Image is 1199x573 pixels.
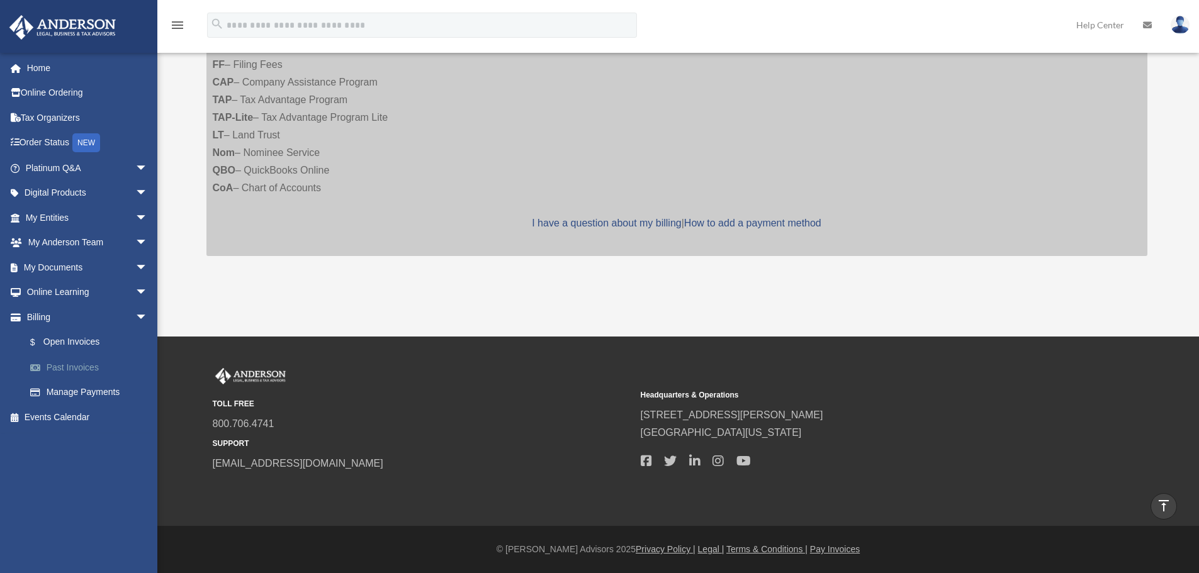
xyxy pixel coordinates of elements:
span: arrow_drop_down [135,155,160,181]
strong: QBO [213,165,235,175]
strong: CAP [213,77,234,87]
strong: CoA [213,182,234,193]
a: I have a question about my billing [532,218,681,228]
span: arrow_drop_down [135,205,160,231]
i: search [210,17,224,31]
strong: Nom [213,147,235,158]
a: My Entitiesarrow_drop_down [9,205,167,230]
a: Digital Productsarrow_drop_down [9,181,167,206]
small: SUPPORT [213,437,632,450]
a: My Anderson Teamarrow_drop_down [9,230,167,255]
a: Order StatusNEW [9,130,167,156]
a: Events Calendar [9,404,167,430]
span: arrow_drop_down [135,181,160,206]
div: – Registered Agent – Filing Fees – Company Assistance Program – Tax Advantage Program – Tax Advan... [206,14,1147,256]
strong: FF [213,59,225,70]
a: [EMAIL_ADDRESS][DOMAIN_NAME] [213,458,383,469]
strong: TAP [213,94,232,105]
a: Home [9,55,167,81]
div: NEW [72,133,100,152]
img: Anderson Advisors Platinum Portal [213,368,288,384]
a: 800.706.4741 [213,418,274,429]
strong: LT [213,130,224,140]
img: User Pic [1171,16,1190,34]
img: Anderson Advisors Platinum Portal [6,15,120,40]
a: My Documentsarrow_drop_down [9,255,167,280]
a: Legal | [698,544,724,554]
span: arrow_drop_down [135,304,160,330]
a: [STREET_ADDRESS][PERSON_NAME] [641,409,823,420]
a: menu [170,22,185,33]
a: $Open Invoices [18,330,160,355]
span: arrow_drop_down [135,230,160,256]
a: Privacy Policy | [636,544,695,554]
a: Tax Organizers [9,105,167,130]
a: Online Learningarrow_drop_down [9,280,167,305]
div: © [PERSON_NAME] Advisors 2025 [157,542,1199,557]
a: Terms & Conditions | [726,544,808,554]
a: Online Ordering [9,81,167,106]
strong: TAP-Lite [213,112,254,123]
a: Billingarrow_drop_down [9,304,167,330]
a: Pay Invoices [810,544,860,554]
small: Headquarters & Operations [641,389,1060,402]
span: arrow_drop_down [135,280,160,306]
a: How to add a payment method [684,218,821,228]
span: arrow_drop_down [135,255,160,281]
i: vertical_align_top [1156,498,1171,513]
i: menu [170,18,185,33]
a: Past Invoices [18,355,167,380]
small: TOLL FREE [213,398,632,411]
p: | [213,214,1141,232]
a: vertical_align_top [1151,493,1177,520]
a: Manage Payments [18,380,167,405]
a: [GEOGRAPHIC_DATA][US_STATE] [641,427,802,438]
span: $ [37,335,43,350]
a: Platinum Q&Aarrow_drop_down [9,155,167,181]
